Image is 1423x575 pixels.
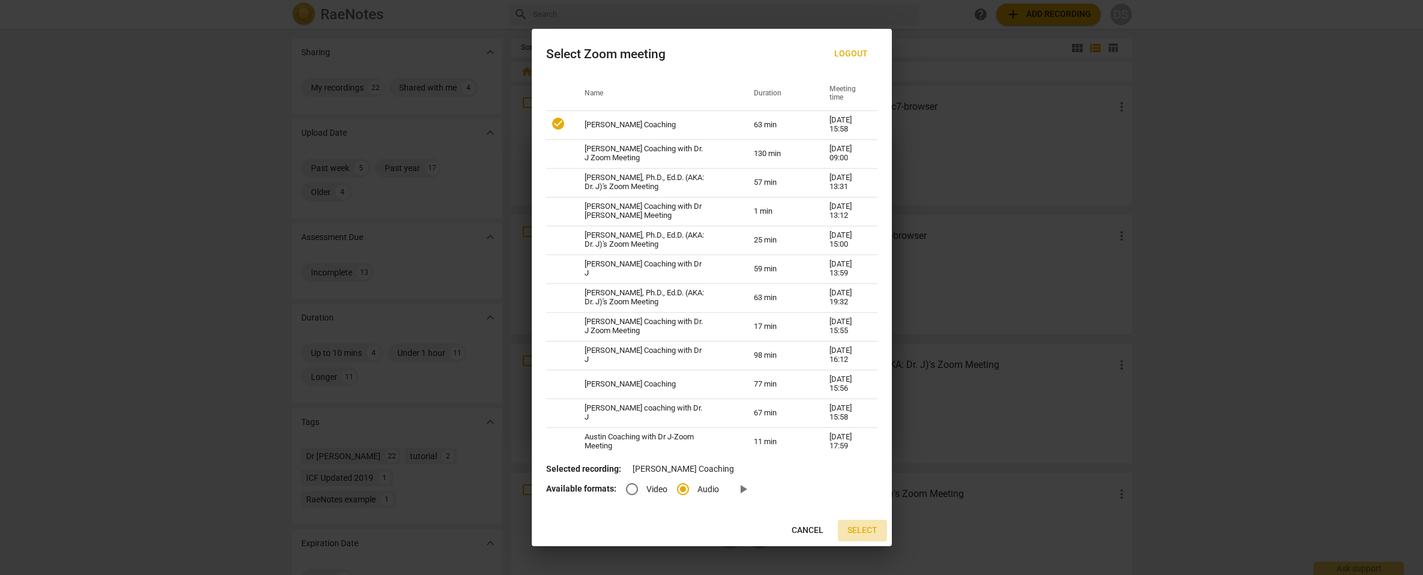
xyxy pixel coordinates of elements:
[570,77,740,110] th: Name
[739,197,815,226] td: 1 min
[646,483,667,496] span: Video
[815,139,877,168] td: [DATE] 09:00
[729,475,757,504] a: Preview
[815,427,877,456] td: [DATE] 17:59
[736,482,750,496] span: play_arrow
[570,312,740,341] td: [PERSON_NAME] Coaching with Dr. J Zoom Meeting
[739,226,815,254] td: 25 min
[570,226,740,254] td: [PERSON_NAME], Ph.D., Ed.D. (AKA: Dr. J)'s Zoom Meeting
[815,226,877,254] td: [DATE] 15:00
[815,168,877,197] td: [DATE] 13:31
[834,48,868,60] span: Logout
[782,520,833,541] button: Cancel
[546,463,877,475] p: [PERSON_NAME] Coaching
[570,139,740,168] td: [PERSON_NAME] Coaching with Dr. J Zoom Meeting
[739,283,815,312] td: 63 min
[815,341,877,370] td: [DATE] 16:12
[546,464,621,474] b: Selected recording:
[739,168,815,197] td: 57 min
[739,370,815,399] td: 77 min
[815,254,877,283] td: [DATE] 13:59
[825,43,877,65] button: Logout
[815,77,877,110] th: Meeting time
[838,520,887,541] button: Select
[847,525,877,537] span: Select
[739,399,815,427] td: 67 min
[570,370,740,399] td: [PERSON_NAME] Coaching
[739,77,815,110] th: Duration
[739,139,815,168] td: 130 min
[792,525,823,537] span: Cancel
[697,483,719,496] span: Audio
[815,399,877,427] td: [DATE] 15:58
[815,312,877,341] td: [DATE] 15:55
[570,254,740,283] td: [PERSON_NAME] Coaching with Dr J
[546,484,616,493] b: Available formats:
[570,427,740,456] td: Austin Coaching with Dr J-Zoom Meeting
[570,341,740,370] td: [PERSON_NAME] Coaching with Dr J
[570,110,740,139] td: [PERSON_NAME] Coaching
[570,168,740,197] td: [PERSON_NAME], Ph.D., Ed.D. (AKA: Dr. J)'s Zoom Meeting
[815,370,877,399] td: [DATE] 15:56
[815,283,877,312] td: [DATE] 19:32
[570,197,740,226] td: [PERSON_NAME] Coaching with Dr [PERSON_NAME] Meeting
[570,399,740,427] td: [PERSON_NAME] coaching with Dr. J
[739,312,815,341] td: 17 min
[815,197,877,226] td: [DATE] 13:12
[551,116,565,131] span: check_circle
[570,283,740,312] td: [PERSON_NAME], Ph.D., Ed.D. (AKA: Dr. J)'s Zoom Meeting
[739,110,815,139] td: 63 min
[739,254,815,283] td: 59 min
[739,341,815,370] td: 98 min
[546,47,666,62] div: Select Zoom meeting
[815,110,877,139] td: [DATE] 15:58
[739,427,815,456] td: 11 min
[626,484,729,493] div: File type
